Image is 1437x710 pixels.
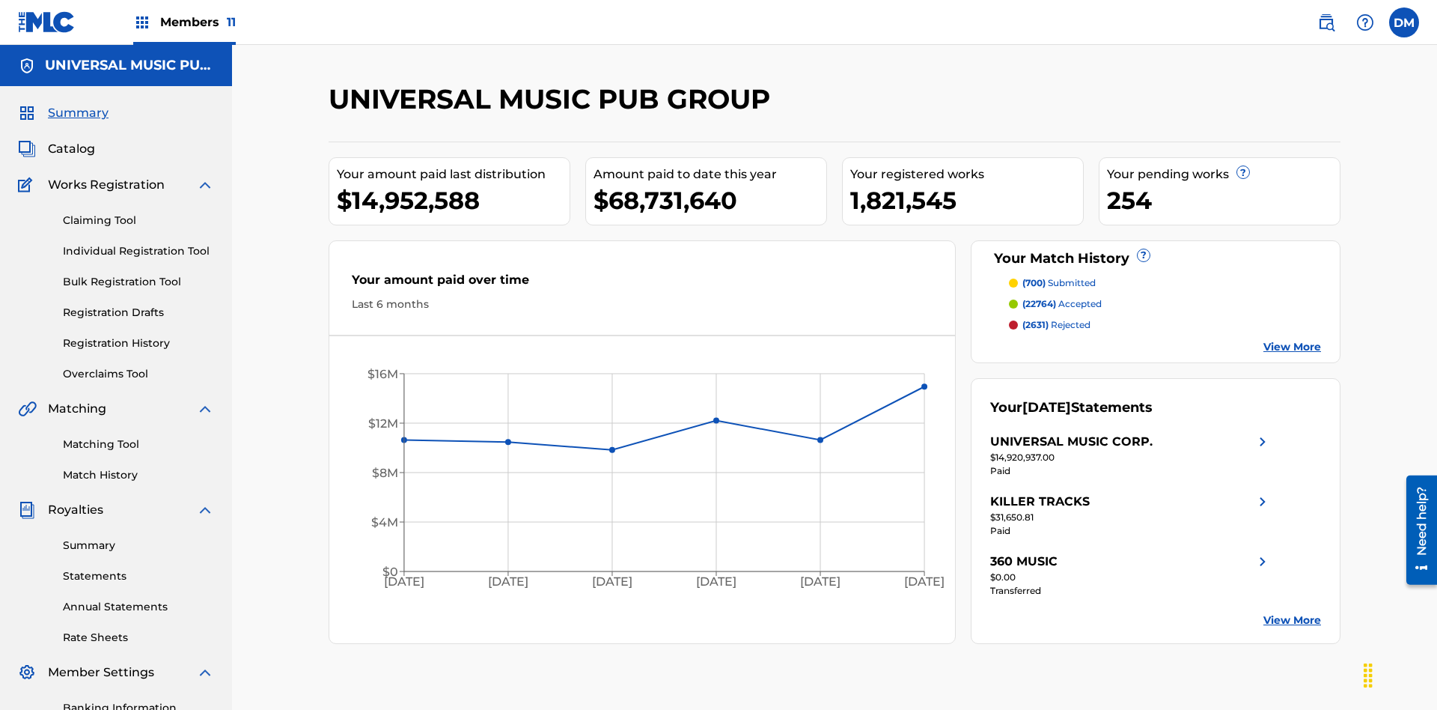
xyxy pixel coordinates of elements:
[18,176,37,194] img: Works Registration
[1022,319,1049,330] span: (2631)
[18,104,109,122] a: SummarySummary
[18,140,36,158] img: Catalog
[1022,318,1090,332] p: rejected
[63,366,214,382] a: Overclaims Tool
[990,553,1058,571] div: 360 MUSIC
[160,13,236,31] span: Members
[48,664,154,682] span: Member Settings
[850,183,1083,217] div: 1,821,545
[1107,183,1340,217] div: 254
[1395,470,1437,592] iframe: Resource Center
[1022,297,1102,311] p: accepted
[1022,277,1046,288] span: (700)
[990,584,1272,598] div: Transferred
[368,416,398,431] tspan: $12M
[48,140,95,158] span: Catalog
[371,515,398,530] tspan: $4M
[63,243,214,259] a: Individual Registration Tool
[1107,166,1340,183] div: Your pending works
[990,553,1272,598] a: 360 MUSICright chevron icon$0.00Transferred
[48,400,106,418] span: Matching
[196,400,214,418] img: expand
[18,140,95,158] a: CatalogCatalog
[850,166,1083,183] div: Your registered works
[367,367,398,381] tspan: $16M
[990,464,1272,478] div: Paid
[905,575,945,589] tspan: [DATE]
[63,305,214,321] a: Registration Drafts
[1362,638,1437,710] iframe: Chat Widget
[800,575,840,589] tspan: [DATE]
[329,82,778,116] h2: UNIVERSAL MUSIC PUB GROUP
[990,524,1272,538] div: Paid
[1389,7,1419,37] div: User Menu
[196,176,214,194] img: expand
[990,249,1322,269] div: Your Match History
[18,104,36,122] img: Summary
[48,104,109,122] span: Summary
[18,501,36,519] img: Royalties
[63,599,214,615] a: Annual Statements
[488,575,528,589] tspan: [DATE]
[1022,399,1071,416] span: [DATE]
[1022,276,1096,290] p: submitted
[18,400,37,418] img: Matching
[63,274,214,290] a: Bulk Registration Tool
[48,176,165,194] span: Works Registration
[337,166,570,183] div: Your amount paid last distribution
[227,15,236,29] span: 11
[382,565,398,579] tspan: $0
[1254,493,1272,511] img: right chevron icon
[18,11,76,33] img: MLC Logo
[372,466,398,480] tspan: $8M
[196,501,214,519] img: expand
[63,467,214,483] a: Match History
[63,568,214,584] a: Statements
[63,437,214,452] a: Matching Tool
[1009,297,1322,311] a: (22764) accepted
[1350,7,1380,37] div: Help
[133,13,151,31] img: Top Rightsholders
[1009,276,1322,290] a: (700) submitted
[352,271,933,297] div: Your amount paid over time
[1317,13,1335,31] img: search
[45,57,214,74] h5: UNIVERSAL MUSIC PUB GROUP
[990,398,1153,418] div: Your Statements
[63,538,214,553] a: Summary
[990,511,1272,524] div: $31,650.81
[1009,318,1322,332] a: (2631) rejected
[990,433,1272,478] a: UNIVERSAL MUSIC CORP.right chevron icon$14,920,937.00Paid
[990,451,1272,464] div: $14,920,937.00
[1356,13,1374,31] img: help
[196,664,214,682] img: expand
[337,183,570,217] div: $14,952,588
[48,501,103,519] span: Royalties
[592,575,632,589] tspan: [DATE]
[1356,653,1380,698] div: Drag
[696,575,736,589] tspan: [DATE]
[1263,613,1321,628] a: View More
[1263,339,1321,355] a: View More
[594,166,826,183] div: Amount paid to date this year
[990,433,1153,451] div: UNIVERSAL MUSIC CORP.
[63,630,214,646] a: Rate Sheets
[990,571,1272,584] div: $0.00
[990,493,1090,511] div: KILLER TRACKS
[384,575,424,589] tspan: [DATE]
[18,57,36,75] img: Accounts
[1237,166,1249,178] span: ?
[594,183,826,217] div: $68,731,640
[990,493,1272,538] a: KILLER TRACKSright chevron icon$31,650.81Paid
[63,213,214,228] a: Claiming Tool
[1254,553,1272,571] img: right chevron icon
[63,336,214,351] a: Registration History
[1022,298,1056,309] span: (22764)
[1138,249,1150,261] span: ?
[1311,7,1341,37] a: Public Search
[352,297,933,312] div: Last 6 months
[18,664,36,682] img: Member Settings
[1254,433,1272,451] img: right chevron icon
